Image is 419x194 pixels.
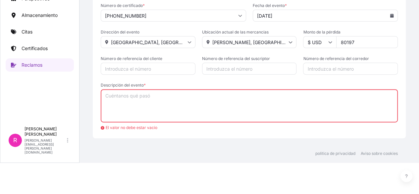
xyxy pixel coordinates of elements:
[303,30,340,34] font: Monto de la pérdida
[6,42,74,55] a: Certificados
[202,30,269,34] font: Ubicación actual de las mercancías
[101,83,144,88] font: Descripción del evento
[303,56,369,61] font: Número de referencia del corredor
[106,125,157,130] font: El valor no debe estar vacío
[22,62,42,68] font: Reclamos
[6,25,74,38] a: Citas
[101,63,195,75] input: Introduzca el número
[315,151,355,156] a: política de privacidad
[101,36,195,48] input: ¿Dónde ocurrió?
[202,36,297,48] input: ¿Dónde se encuentran las mercancías actualmente?
[202,56,270,61] font: Número de referencia del suscriptor
[253,3,285,8] font: Fecha del evento
[253,10,398,22] input: mm/dd/aaaa
[101,30,139,34] font: Dirección del evento
[22,12,58,18] font: Almacenamiento
[25,132,57,137] font: [PERSON_NAME]
[101,3,143,8] font: Número de certificado
[22,45,48,51] font: Certificados
[6,58,74,72] a: Reclamos
[101,10,246,22] input: Seleccione el número de certificado...
[101,56,162,61] font: Número de referencia del cliente
[6,9,74,22] a: Almacenamiento
[25,126,57,131] font: [PERSON_NAME]
[25,138,54,154] font: [PERSON_NAME][EMAIL_ADDRESS][PERSON_NAME][DOMAIN_NAME]
[13,137,17,144] font: R
[361,151,398,156] a: Aviso sobre cookies
[303,63,398,75] input: Introduzca el número
[22,29,32,34] font: Citas
[202,63,297,75] input: Introduzca el número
